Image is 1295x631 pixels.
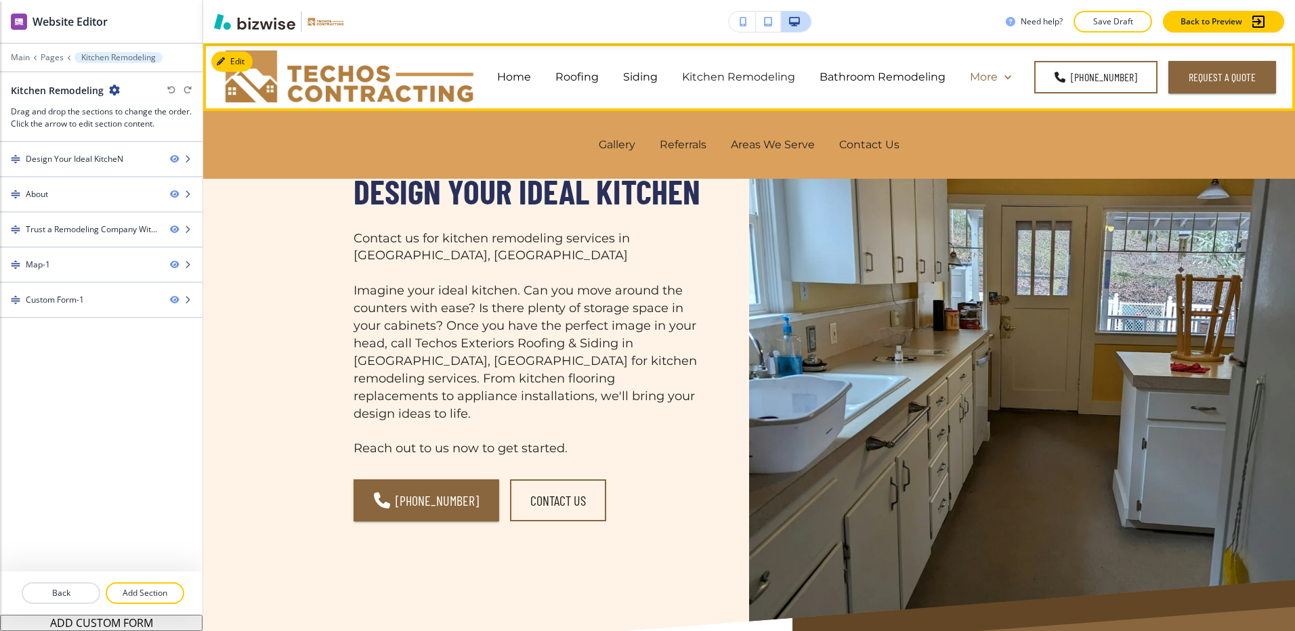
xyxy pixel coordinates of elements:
p: Imagine your ideal kitchen. Can you move around the counters with ease? Is there plenty of storag... [354,282,700,422]
img: Bizwise Logo [214,14,295,30]
button: Back [22,582,100,604]
p: More [970,69,998,85]
button: Back to Preview [1163,11,1284,32]
button: Pages [41,53,64,62]
button: Edit [211,51,253,72]
img: Drag [11,260,20,269]
p: Back [23,587,99,599]
button: Add Section [106,582,184,604]
p: Areas We Serve [731,137,815,152]
button: Request a Quote [1168,61,1276,93]
button: Kitchen Remodeling [75,52,163,63]
p: Kitchen Remodeling [682,69,795,85]
div: Map-1 [26,259,50,271]
a: [PHONE_NUMBER] [354,479,499,521]
img: Techos Exteriors Roofing & Siding [224,48,477,105]
div: Trust a Remodeling Company With Over 15 Years of Experience-1 [26,223,159,236]
p: Save Draft [1091,16,1134,28]
img: Your Logo [307,18,344,26]
p: Home [497,69,531,85]
a: [PHONE_NUMBER] [1034,61,1158,93]
p: Bathroom Remodeling [820,69,946,85]
img: Drag [11,190,20,199]
p: Back to Preview [1181,16,1242,28]
p: Kitchen Remodeling [81,53,156,62]
h2: Website Editor [33,14,108,30]
h2: Kitchen Remodeling [11,83,104,97]
p: Contact Us [839,137,899,152]
button: Contact Us [510,479,606,521]
img: Drag [11,295,20,305]
p: Contact us for kitchen remodeling services in [GEOGRAPHIC_DATA], [GEOGRAPHIC_DATA] [354,230,700,265]
p: Add Section [107,587,183,599]
button: Save Draft [1074,11,1152,32]
p: Gallery [599,137,635,152]
div: Custom Form-1 [26,294,84,306]
p: Referrals [660,137,706,152]
img: editor icon [11,14,27,30]
img: Drag [11,225,20,234]
span: Design Your Ideal KitcheN [354,171,700,211]
h3: Need help? [1021,16,1063,28]
img: Drag [11,154,20,164]
div: About [26,188,48,200]
h3: Drag and drop the sections to change the order. Click the arrow to edit section content. [11,106,192,130]
button: Main [11,53,30,62]
p: Reach out to us now to get started. [354,440,700,458]
p: Roofing [555,69,599,85]
div: Design Your Ideal KitcheN [26,153,123,165]
p: Siding [623,69,658,85]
